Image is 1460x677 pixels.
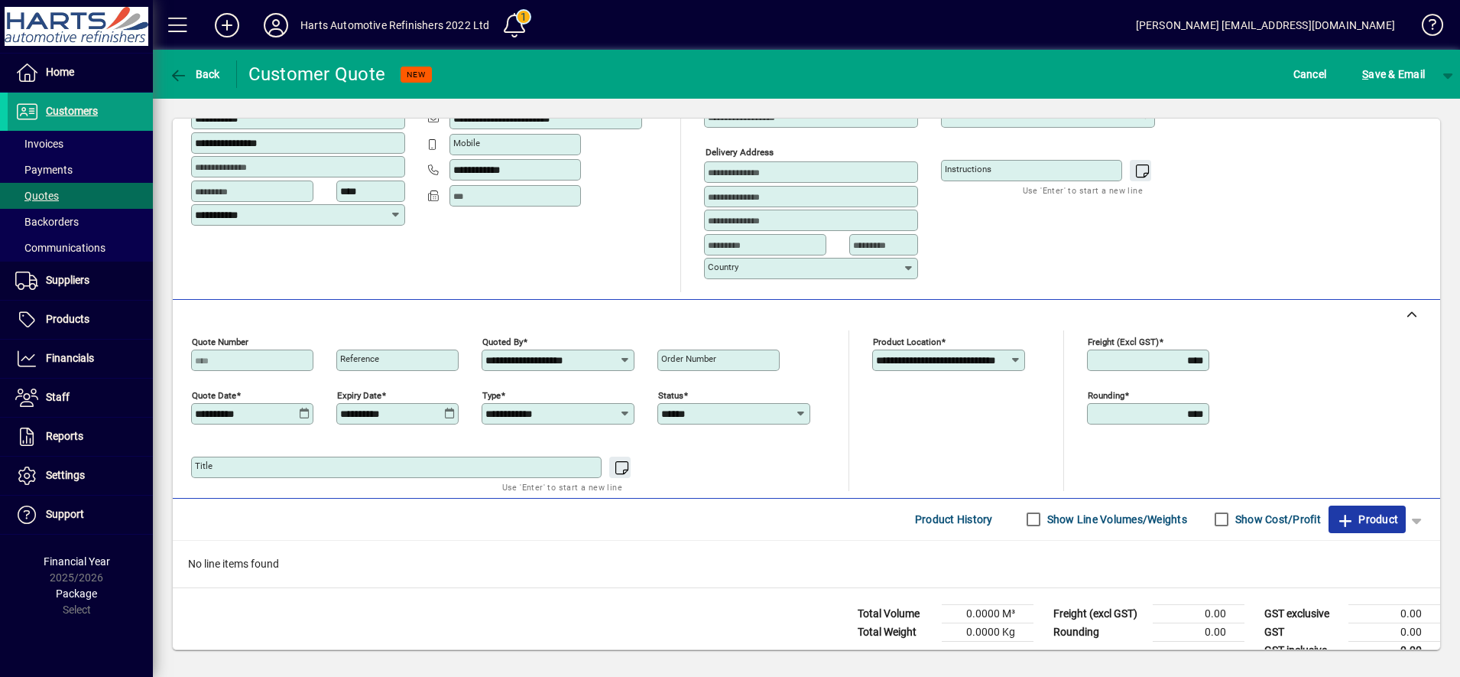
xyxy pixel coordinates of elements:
td: Total Volume [850,604,942,623]
mat-label: Quoted by [482,336,523,347]
span: Customers [46,105,98,117]
mat-label: Rounding [1088,389,1124,400]
span: Support [46,508,84,520]
button: Back [165,60,224,88]
span: Payments [15,164,73,176]
a: Home [8,54,153,92]
div: Customer Quote [248,62,386,86]
span: ave & Email [1362,62,1425,86]
a: Products [8,301,153,339]
a: Staff [8,379,153,417]
mat-label: Type [482,389,501,400]
td: 0.00 [1153,604,1244,623]
span: S [1362,68,1368,80]
a: Support [8,496,153,534]
app-page-header-button: Back [153,60,237,88]
span: Package [56,587,97,600]
td: 0.0000 Kg [942,623,1033,641]
span: Product History [915,507,993,532]
span: Backorders [15,216,79,228]
td: 0.00 [1153,623,1244,641]
button: Cancel [1290,60,1331,88]
span: Reports [46,430,83,442]
td: Rounding [1046,623,1153,641]
span: Financial Year [44,555,110,568]
a: Settings [8,457,153,495]
button: Profile [251,11,300,39]
td: 0.00 [1348,623,1440,641]
mat-label: Country [708,262,738,272]
span: Suppliers [46,274,89,286]
div: No line items found [173,541,1440,587]
button: Add [203,11,251,39]
mat-label: Product location [873,336,941,347]
div: [PERSON_NAME] [EMAIL_ADDRESS][DOMAIN_NAME] [1136,13,1395,37]
span: Products [46,313,89,325]
span: Product [1336,507,1398,532]
a: Communications [8,235,153,261]
mat-label: Order number [661,353,716,364]
span: Settings [46,469,85,481]
button: Product History [909,506,999,533]
span: Communications [15,242,105,254]
mat-label: Quote date [192,389,236,400]
span: Invoices [15,138,63,150]
label: Show Cost/Profit [1232,512,1321,527]
mat-hint: Use 'Enter' to start a new line [502,478,622,496]
span: Financials [46,352,94,364]
td: 0.00 [1348,604,1440,623]
a: Financials [8,340,153,378]
mat-label: Instructions [945,164,991,174]
label: Show Line Volumes/Weights [1044,512,1187,527]
a: Payments [8,157,153,183]
td: GST exclusive [1257,604,1348,623]
mat-label: Title [195,461,213,471]
a: Backorders [8,209,153,235]
td: Freight (excl GST) [1046,604,1153,623]
button: Save & Email [1355,60,1432,88]
a: Reports [8,418,153,456]
a: Knowledge Base [1410,3,1441,53]
a: Invoices [8,131,153,157]
span: Quotes [15,190,59,202]
mat-label: Mobile [453,138,480,148]
span: Home [46,66,74,78]
a: Suppliers [8,262,153,300]
td: 0.0000 M³ [942,604,1033,623]
mat-label: Expiry date [337,389,381,400]
div: Harts Automotive Refinishers 2022 Ltd [300,13,489,37]
span: Back [169,68,220,80]
button: Product [1329,506,1406,533]
td: 0.00 [1348,641,1440,660]
mat-hint: Use 'Enter' to start a new line [1023,181,1143,199]
mat-label: Status [658,389,683,400]
mat-label: Quote number [192,336,248,347]
td: GST [1257,623,1348,641]
span: NEW [407,70,426,80]
td: GST inclusive [1257,641,1348,660]
a: Quotes [8,183,153,209]
span: Cancel [1293,62,1327,86]
td: Total Weight [850,623,942,641]
mat-label: Freight (excl GST) [1088,336,1159,347]
mat-label: Reference [340,353,379,364]
span: Staff [46,391,70,403]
